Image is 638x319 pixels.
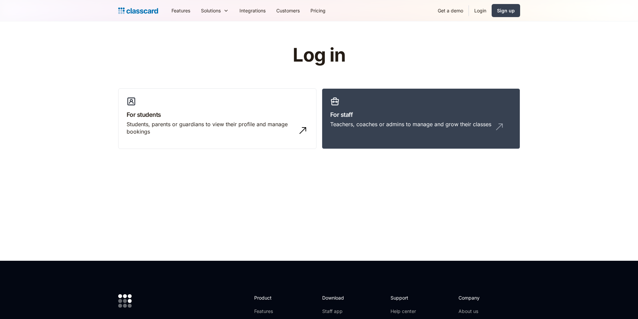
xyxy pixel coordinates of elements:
div: Sign up [497,7,515,14]
a: Features [166,3,196,18]
a: Get a demo [432,3,469,18]
a: About us [458,308,503,315]
h3: For students [127,110,308,119]
a: For studentsStudents, parents or guardians to view their profile and manage bookings [118,88,316,149]
div: Solutions [196,3,234,18]
a: Login [469,3,492,18]
a: For staffTeachers, coaches or admins to manage and grow their classes [322,88,520,149]
a: Customers [271,3,305,18]
h3: For staff [330,110,512,119]
a: Features [254,308,290,315]
a: Sign up [492,4,520,17]
a: Staff app [322,308,350,315]
a: Pricing [305,3,331,18]
h2: Download [322,294,350,301]
h2: Support [391,294,418,301]
a: Help center [391,308,418,315]
div: Solutions [201,7,221,14]
h2: Product [254,294,290,301]
h2: Company [458,294,503,301]
a: Integrations [234,3,271,18]
h1: Log in [213,45,425,66]
div: Students, parents or guardians to view their profile and manage bookings [127,121,295,136]
a: home [118,6,158,15]
div: Teachers, coaches or admins to manage and grow their classes [330,121,491,128]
